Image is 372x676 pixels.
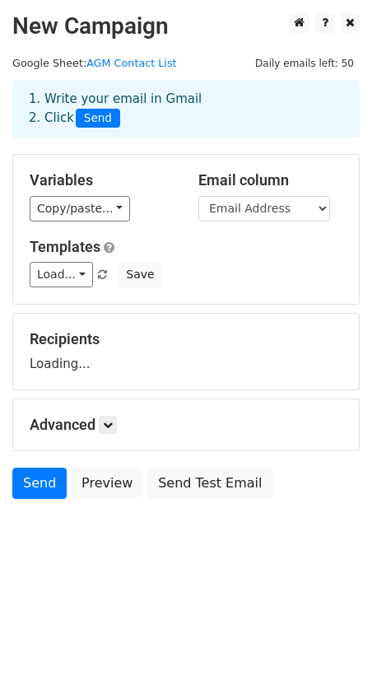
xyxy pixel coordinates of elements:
[76,109,120,128] span: Send
[249,57,360,69] a: Daily emails left: 50
[249,54,360,72] span: Daily emails left: 50
[12,468,67,499] a: Send
[30,416,342,434] h5: Advanced
[16,90,356,128] div: 1. Write your email in Gmail 2. Click
[30,238,100,255] a: Templates
[86,57,176,69] a: AGM Contact List
[119,262,161,287] button: Save
[147,468,272,499] a: Send Test Email
[30,171,174,189] h5: Variables
[198,171,342,189] h5: Email column
[30,262,93,287] a: Load...
[30,330,342,373] div: Loading...
[71,468,143,499] a: Preview
[30,196,130,221] a: Copy/paste...
[12,12,360,40] h2: New Campaign
[12,57,177,69] small: Google Sheet:
[30,330,342,348] h5: Recipients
